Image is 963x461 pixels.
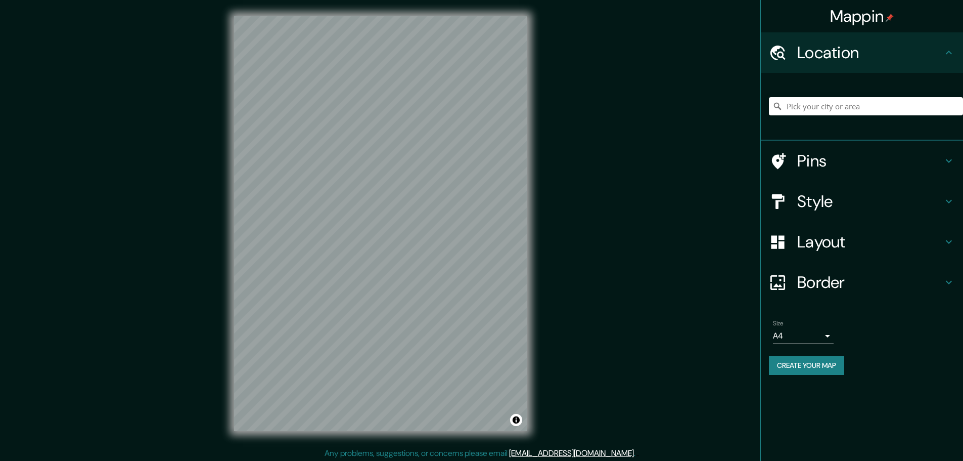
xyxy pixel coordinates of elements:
[769,97,963,115] input: Pick your city or area
[773,319,784,328] label: Size
[797,43,943,63] h4: Location
[769,356,844,375] button: Create your map
[797,151,943,171] h4: Pins
[510,414,522,426] button: Toggle attribution
[325,447,635,459] p: Any problems, suggestions, or concerns please email .
[761,222,963,262] div: Layout
[761,181,963,222] div: Style
[886,14,894,22] img: pin-icon.png
[637,447,639,459] div: .
[234,16,527,431] canvas: Map
[830,6,894,26] h4: Mappin
[761,141,963,181] div: Pins
[761,262,963,303] div: Border
[797,272,943,292] h4: Border
[509,448,634,458] a: [EMAIL_ADDRESS][DOMAIN_NAME]
[797,232,943,252] h4: Layout
[773,328,834,344] div: A4
[761,32,963,73] div: Location
[797,191,943,212] h4: Style
[635,447,637,459] div: .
